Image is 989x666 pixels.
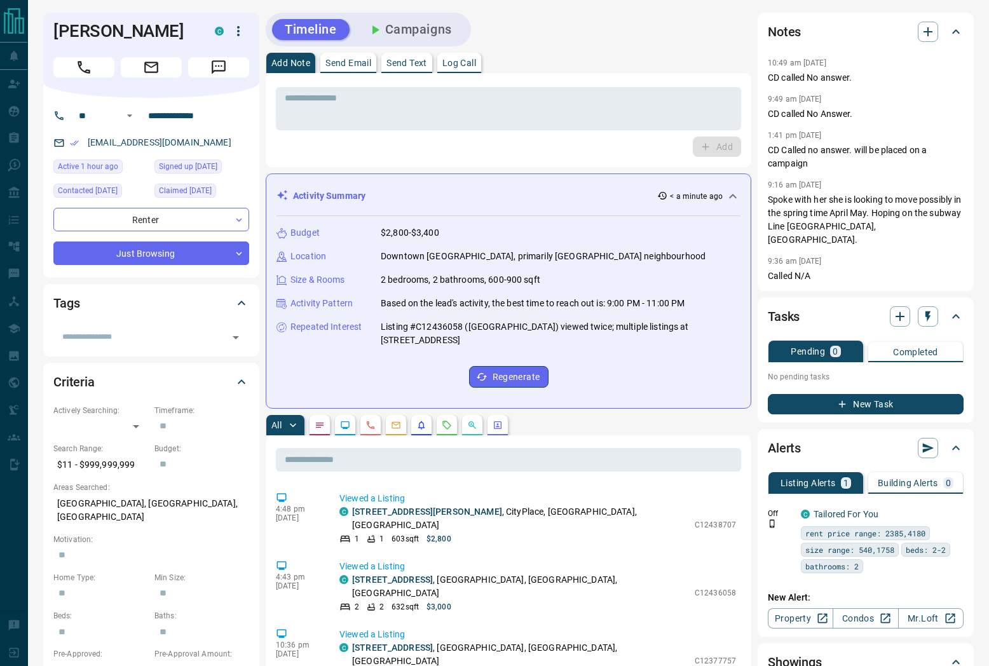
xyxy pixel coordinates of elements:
[272,19,350,40] button: Timeline
[670,191,723,202] p: < a minute ago
[768,257,822,266] p: 9:36 am [DATE]
[355,533,359,545] p: 1
[53,572,148,583] p: Home Type:
[227,329,245,346] button: Open
[339,628,736,641] p: Viewed a Listing
[53,367,249,397] div: Criteria
[805,560,859,573] span: bathrooms: 2
[276,505,320,513] p: 4:48 pm
[53,405,148,416] p: Actively Searching:
[339,560,736,573] p: Viewed a Listing
[154,405,249,416] p: Timeframe:
[416,420,426,430] svg: Listing Alerts
[906,543,946,556] span: beds: 2-2
[159,160,217,173] span: Signed up [DATE]
[791,347,825,356] p: Pending
[276,513,320,522] p: [DATE]
[768,180,822,189] p: 9:16 am [DATE]
[53,534,249,545] p: Motivation:
[53,454,148,475] p: $11 - $999,999,999
[386,58,427,67] p: Send Text
[271,421,282,430] p: All
[290,226,320,240] p: Budget
[768,367,964,386] p: No pending tasks
[290,250,326,263] p: Location
[339,507,348,516] div: condos.ca
[493,420,503,430] svg: Agent Actions
[325,58,371,67] p: Send Email
[53,288,249,318] div: Tags
[805,527,925,540] span: rent price range: 2385,4180
[58,184,118,197] span: Contacted [DATE]
[365,420,376,430] svg: Calls
[768,591,964,604] p: New Alert:
[154,572,249,583] p: Min Size:
[381,320,740,347] p: Listing #C12436058 ([GEOGRAPHIC_DATA]) viewed twice; multiple listings at [STREET_ADDRESS]
[53,443,148,454] p: Search Range:
[355,601,359,613] p: 2
[768,608,833,629] a: Property
[58,160,118,173] span: Active 1 hour ago
[352,574,433,585] a: [STREET_ADDRESS]
[768,306,800,327] h2: Tasks
[801,510,810,519] div: condos.ca
[53,293,79,313] h2: Tags
[898,608,964,629] a: Mr.Loft
[355,19,465,40] button: Campaigns
[352,505,688,532] p: , CityPlace, [GEOGRAPHIC_DATA], [GEOGRAPHIC_DATA]
[276,641,320,649] p: 10:36 pm
[53,372,95,392] h2: Criteria
[392,601,419,613] p: 632 sqft
[53,493,249,527] p: [GEOGRAPHIC_DATA], [GEOGRAPHIC_DATA], [GEOGRAPHIC_DATA]
[276,581,320,590] p: [DATE]
[768,433,964,463] div: Alerts
[768,22,801,42] h2: Notes
[154,443,249,454] p: Budget:
[843,479,849,487] p: 1
[290,320,362,334] p: Repeated Interest
[339,492,736,505] p: Viewed a Listing
[53,208,249,231] div: Renter
[276,184,740,208] div: Activity Summary< a minute ago
[271,58,310,67] p: Add Note
[53,482,249,493] p: Areas Searched:
[154,160,249,177] div: Fri Dec 24 2021
[379,601,384,613] p: 2
[340,420,350,430] svg: Lead Browsing Activity
[768,58,826,67] p: 10:49 am [DATE]
[893,348,938,357] p: Completed
[768,17,964,47] div: Notes
[352,506,502,517] a: [STREET_ADDRESS][PERSON_NAME]
[946,479,951,487] p: 0
[768,519,777,528] svg: Push Notification Only
[768,131,822,140] p: 1:41 pm [DATE]
[53,57,114,78] span: Call
[293,189,365,203] p: Activity Summary
[426,601,451,613] p: $3,000
[352,642,433,653] a: [STREET_ADDRESS]
[878,479,938,487] p: Building Alerts
[276,573,320,581] p: 4:43 pm
[392,533,419,545] p: 603 sqft
[768,144,964,170] p: CD Called no answer. will be placed on a campaign
[768,95,822,104] p: 9:49 am [DATE]
[768,394,964,414] button: New Task
[467,420,477,430] svg: Opportunities
[833,347,838,356] p: 0
[339,575,348,584] div: condos.ca
[381,297,685,310] p: Based on the lead's activity, the best time to reach out is: 9:00 PM - 11:00 PM
[53,648,148,660] p: Pre-Approved:
[833,608,898,629] a: Condos
[442,420,452,430] svg: Requests
[381,273,540,287] p: 2 bedrooms, 2 bathrooms, 600-900 sqft
[381,226,439,240] p: $2,800-$3,400
[805,543,894,556] span: size range: 540,1758
[781,479,836,487] p: Listing Alerts
[768,438,801,458] h2: Alerts
[379,533,384,545] p: 1
[695,519,736,531] p: C12438707
[53,21,196,41] h1: [PERSON_NAME]
[381,250,706,263] p: Downtown [GEOGRAPHIC_DATA], primarily [GEOGRAPHIC_DATA] neighbourhood
[122,108,137,123] button: Open
[814,509,878,519] a: Tailored For You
